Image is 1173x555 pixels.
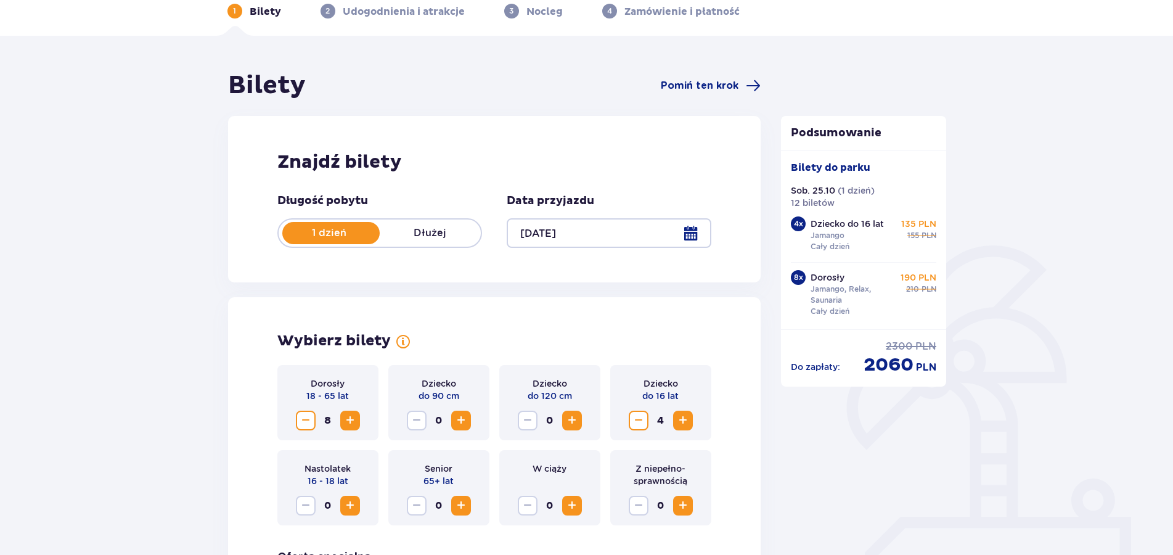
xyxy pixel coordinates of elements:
[540,411,560,430] span: 0
[296,496,316,516] button: Decrease
[838,184,875,197] p: ( 1 dzień )
[811,306,849,317] p: Cały dzień
[644,377,678,390] p: Dziecko
[533,377,567,390] p: Dziecko
[533,462,566,475] p: W ciąży
[425,462,452,475] p: Senior
[422,377,456,390] p: Dziecko
[562,496,582,516] button: Increase
[922,230,936,241] p: PLN
[651,411,671,430] span: 4
[277,150,712,174] h2: Znajdź bilety
[811,271,844,284] p: Dorosły
[661,79,738,92] span: Pomiń ten krok
[673,496,693,516] button: Increase
[306,390,349,402] p: 18 - 65 lat
[304,462,351,475] p: Nastolatek
[318,496,338,516] span: 0
[811,230,844,241] p: Jamango
[620,462,701,487] p: Z niepełno­sprawnością
[791,161,870,175] p: Bilety do parku
[429,411,449,430] span: 0
[629,411,648,430] button: Decrease
[791,361,840,373] p: Do zapłaty :
[407,411,427,430] button: Decrease
[922,284,936,295] p: PLN
[651,496,671,516] span: 0
[419,390,459,402] p: do 90 cm
[811,241,849,252] p: Cały dzień
[811,284,896,306] p: Jamango, Relax, Saunaria
[277,332,391,350] p: Wybierz bilety
[916,361,936,374] p: PLN
[901,218,936,230] p: 135 PLN
[886,340,913,353] p: 2300
[308,475,348,487] p: 16 - 18 lat
[526,5,563,18] p: Nocleg
[906,284,919,295] p: 210
[791,270,806,285] div: 8 x
[624,5,740,18] p: Zamówienie i płatność
[311,377,345,390] p: Dorosły
[811,218,884,230] p: Dziecko do 16 lat
[277,194,368,208] p: Długość pobytu
[429,496,449,516] span: 0
[228,70,306,101] h1: Bilety
[781,126,946,141] p: Podsumowanie
[340,411,360,430] button: Increase
[562,411,582,430] button: Increase
[279,226,380,240] p: 1 dzień
[233,6,236,17] p: 1
[296,411,316,430] button: Decrease
[343,5,465,18] p: Udogodnienia i atrakcje
[528,390,572,402] p: do 120 cm
[629,496,648,516] button: Decrease
[864,353,913,377] p: 2060
[661,78,761,93] a: Pomiń ten krok
[318,411,338,430] span: 8
[791,197,835,209] p: 12 biletów
[915,340,936,353] p: PLN
[451,411,471,430] button: Increase
[407,496,427,516] button: Decrease
[325,6,330,17] p: 2
[791,216,806,231] div: 4 x
[607,6,612,17] p: 4
[250,5,281,18] p: Bilety
[518,496,537,516] button: Decrease
[907,230,919,241] p: 155
[451,496,471,516] button: Increase
[901,271,936,284] p: 190 PLN
[423,475,454,487] p: 65+ lat
[791,184,835,197] p: Sob. 25.10
[340,496,360,516] button: Increase
[540,496,560,516] span: 0
[380,226,481,240] p: Dłużej
[673,411,693,430] button: Increase
[509,6,513,17] p: 3
[642,390,679,402] p: do 16 lat
[518,411,537,430] button: Decrease
[507,194,594,208] p: Data przyjazdu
